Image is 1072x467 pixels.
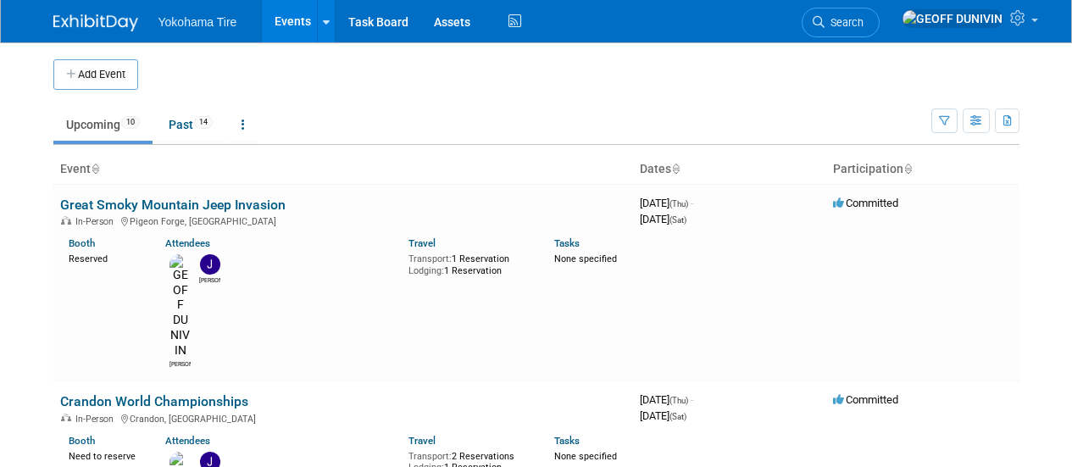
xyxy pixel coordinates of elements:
span: [DATE] [640,213,686,225]
span: (Sat) [669,215,686,225]
span: Committed [833,393,898,406]
a: Upcoming10 [53,108,153,141]
a: Booth [69,435,95,447]
span: Transport: [408,253,452,264]
span: Yokohama Tire [158,15,237,29]
a: Search [802,8,880,37]
a: Attendees [165,435,210,447]
a: Crandon World Championships [60,393,248,409]
span: (Thu) [669,199,688,208]
span: Committed [833,197,898,209]
span: 10 [121,116,140,129]
span: Lodging: [408,265,444,276]
a: Sort by Participation Type [903,162,912,175]
a: Sort by Event Name [91,162,99,175]
a: Sort by Start Date [671,162,680,175]
a: Tasks [554,435,580,447]
span: In-Person [75,216,119,227]
img: ExhibitDay [53,14,138,31]
span: Transport: [408,451,452,462]
a: Booth [69,237,95,249]
span: [DATE] [640,393,693,406]
img: GEOFF DUNIVIN [169,254,191,359]
span: 14 [194,116,213,129]
img: In-Person Event [61,414,71,422]
div: Jason Heath [199,275,220,285]
span: - [691,393,693,406]
span: In-Person [75,414,119,425]
a: Travel [408,237,436,249]
div: Reserved [69,250,141,265]
span: None specified [554,451,617,462]
span: [DATE] [640,409,686,422]
a: Great Smoky Mountain Jeep Invasion [60,197,286,213]
span: (Thu) [669,396,688,405]
a: Attendees [165,237,210,249]
div: GEOFF DUNIVIN [169,359,191,369]
a: Tasks [554,237,580,249]
th: Participation [826,155,1019,184]
span: - [691,197,693,209]
div: Need to reserve [69,448,141,463]
button: Add Event [53,59,138,90]
span: Search [825,16,864,29]
span: (Sat) [669,412,686,421]
span: [DATE] [640,197,693,209]
div: Pigeon Forge, [GEOGRAPHIC_DATA] [60,214,626,227]
img: Jason Heath [200,254,220,275]
a: Travel [408,435,436,447]
th: Event [53,155,633,184]
a: Past14 [156,108,225,141]
div: Crandon, [GEOGRAPHIC_DATA] [60,411,626,425]
img: GEOFF DUNIVIN [902,9,1003,28]
div: 1 Reservation 1 Reservation [408,250,529,276]
th: Dates [633,155,826,184]
img: In-Person Event [61,216,71,225]
span: None specified [554,253,617,264]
